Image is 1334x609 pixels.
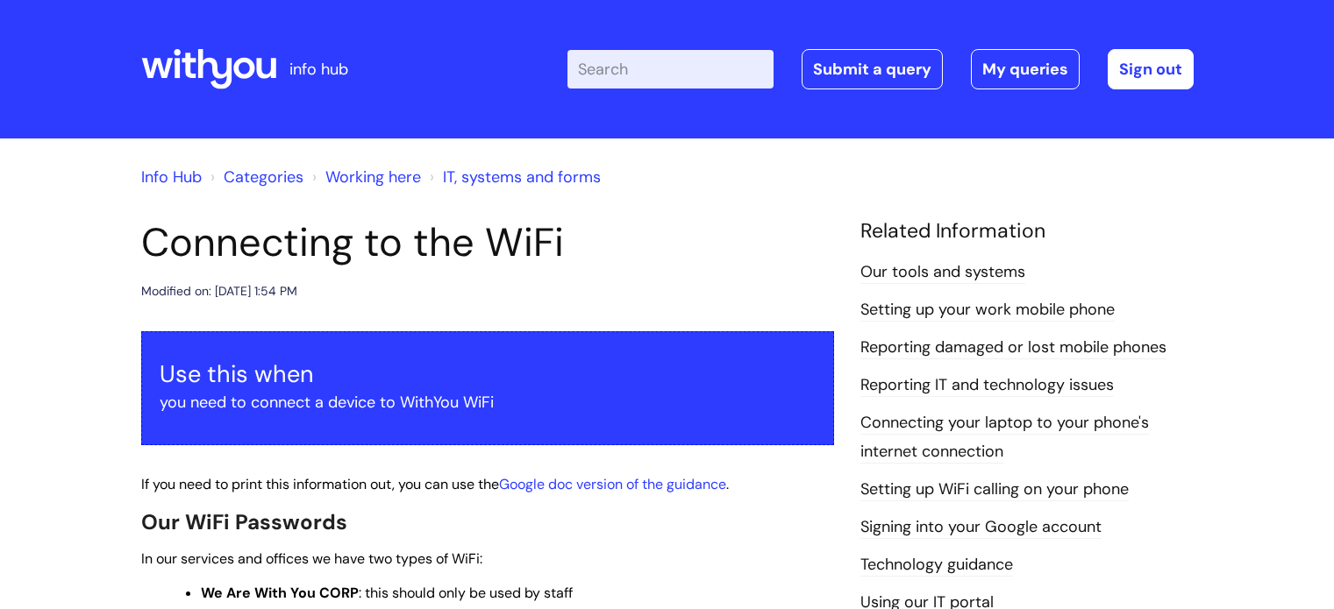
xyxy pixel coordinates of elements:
a: My queries [971,49,1080,89]
a: Connecting your laptop to your phone's internet connection [860,412,1149,463]
span: Our WiFi Passwords [141,508,347,535]
p: info hub [289,55,348,83]
li: IT, systems and forms [425,163,601,191]
a: Google doc version of the guidance [499,475,726,493]
strong: We Are With You CORP [201,584,359,602]
a: Reporting damaged or lost mobile phones [860,336,1166,359]
span: : this should only be used by staff [201,584,573,602]
div: | - [567,49,1194,89]
a: Submit a query [802,49,943,89]
a: Signing into your Google account [860,516,1102,539]
a: Categories [224,166,303,188]
a: Our tools and systems [860,261,1025,284]
input: Search [567,50,774,89]
a: Info Hub [141,166,202,188]
a: Sign out [1108,49,1194,89]
h4: Related Information [860,219,1194,244]
span: In our services and offices we have two types of WiFi: [141,549,482,568]
li: Working here [308,163,421,191]
div: Modified on: [DATE] 1:54 PM [141,280,297,302]
a: Technology guidance [860,554,1013,577]
a: Working here [325,166,421,188]
h3: Use this when [160,360,816,388]
a: Setting up WiFi calling on your phone [860,478,1129,501]
span: If you need to print this information out, you can use the . [141,475,729,493]
h1: Connecting to the WiFi [141,219,834,266]
p: you need to connect a device to WithYou WiFi [160,388,816,416]
a: IT, systems and forms [443,166,601,188]
li: Solution home [206,163,303,191]
a: Reporting IT and technology issues [860,374,1114,397]
a: Setting up your work mobile phone [860,299,1115,322]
